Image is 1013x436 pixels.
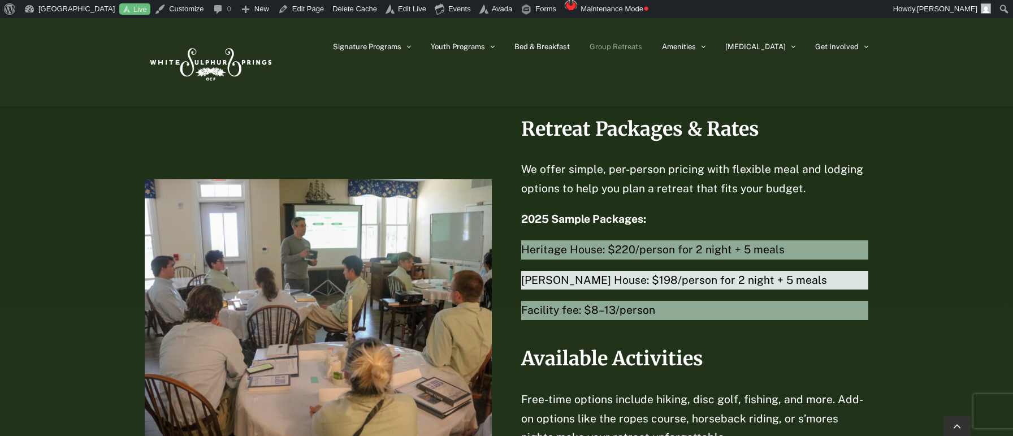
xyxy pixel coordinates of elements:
a: Youth Programs [431,18,495,75]
span: Get Involved [815,43,859,50]
span: We offer simple, per-person pricing with flexible meal and lodging options to help you plan a ret... [521,163,863,195]
span: Facility fee: $8–13/person [521,301,869,320]
span: Amenities [662,43,696,50]
a: Get Involved [815,18,868,75]
span: [PERSON_NAME] House: $198/person for 2 night + 5 meals [521,271,869,290]
a: Amenities [662,18,705,75]
span: [MEDICAL_DATA] [725,43,786,50]
a: Signature Programs [333,18,411,75]
span: Youth Programs [431,43,485,50]
span: [PERSON_NAME] [917,5,977,13]
img: White Sulphur Springs Logo [145,36,275,89]
strong: 2025 Sample Packages: [521,213,646,225]
span: Heritage House: $220/person for 2 night + 5 meals [521,240,869,260]
a: [MEDICAL_DATA] [725,18,795,75]
a: Group Retreats [590,18,642,75]
span: Retreat Packages & Rates [521,117,759,141]
span: Group Retreats [590,43,642,50]
span: Signature Programs [333,43,401,50]
a: Bed & Breakfast [514,18,570,75]
a: Live [119,3,150,15]
span: Bed & Breakfast [514,43,570,50]
span: Available Activities [521,347,703,370]
nav: Main Menu Sticky [333,18,868,75]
